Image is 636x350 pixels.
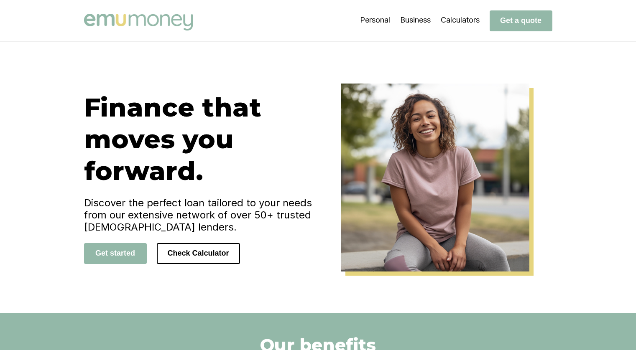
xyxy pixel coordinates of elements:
[84,249,147,257] a: Get started
[490,10,552,31] button: Get a quote
[84,91,318,187] h1: Finance that moves you forward.
[84,14,193,30] img: Emu Money logo
[341,84,529,271] img: Emu Money Home
[84,197,318,233] h4: Discover the perfect loan tailored to your needs from our extensive network of over 50+ trusted [...
[157,249,240,257] a: Check Calculator
[157,243,240,264] button: Check Calculator
[84,243,147,264] button: Get started
[490,16,552,25] a: Get a quote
